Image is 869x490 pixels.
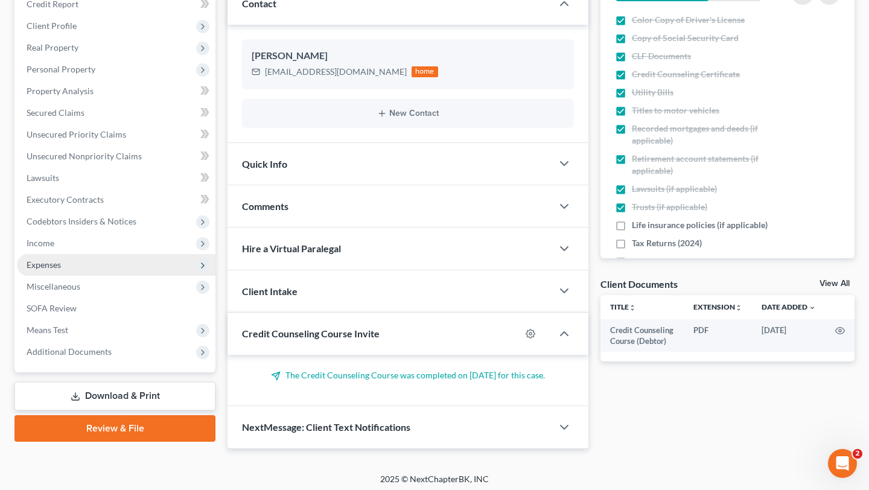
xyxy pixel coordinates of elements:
[820,279,850,288] a: View All
[632,237,702,249] span: Tax Returns (2024)
[610,302,636,311] a: Titleunfold_more
[632,104,719,116] span: Titles to motor vehicles
[242,421,410,433] span: NextMessage: Client Text Notifications
[27,173,59,183] span: Lawsuits
[252,109,564,118] button: New Contact
[14,415,215,442] a: Review & File
[632,50,691,62] span: CLF Documents
[600,278,678,290] div: Client Documents
[242,200,288,212] span: Comments
[17,189,215,211] a: Executory Contracts
[632,219,768,231] span: Life insurance policies (if applicable)
[14,382,215,410] a: Download & Print
[27,151,142,161] span: Unsecured Nonpriority Claims
[17,102,215,124] a: Secured Claims
[27,86,94,96] span: Property Analysis
[693,302,742,311] a: Extensionunfold_more
[632,256,737,269] span: Income Documents ([DATE])
[27,325,68,335] span: Means Test
[632,68,740,80] span: Credit Counseling Certificate
[632,153,781,177] span: Retirement account statements (if applicable)
[629,304,636,311] i: unfold_more
[27,64,95,74] span: Personal Property
[242,285,298,297] span: Client Intake
[27,129,126,139] span: Unsecured Priority Claims
[809,304,816,311] i: expand_more
[27,21,77,31] span: Client Profile
[632,122,781,147] span: Recorded mortgages and deeds (if applicable)
[17,80,215,102] a: Property Analysis
[242,369,574,381] p: The Credit Counseling Course was completed on [DATE] for this case.
[17,167,215,189] a: Lawsuits
[242,243,341,254] span: Hire a Virtual Paralegal
[252,49,564,63] div: [PERSON_NAME]
[684,319,752,352] td: PDF
[632,86,673,98] span: Utility Bills
[17,297,215,319] a: SOFA Review
[853,449,862,459] span: 2
[752,319,826,352] td: [DATE]
[17,124,215,145] a: Unsecured Priority Claims
[17,145,215,167] a: Unsecured Nonpriority Claims
[632,14,745,26] span: Color Copy of Driver's License
[242,158,287,170] span: Quick Info
[735,304,742,311] i: unfold_more
[27,281,80,291] span: Miscellaneous
[828,449,857,478] iframe: Intercom live chat
[27,42,78,52] span: Real Property
[265,66,407,78] div: [EMAIL_ADDRESS][DOMAIN_NAME]
[27,216,136,226] span: Codebtors Insiders & Notices
[27,346,112,357] span: Additional Documents
[27,259,61,270] span: Expenses
[412,66,438,77] div: home
[27,194,104,205] span: Executory Contracts
[27,107,84,118] span: Secured Claims
[632,183,717,195] span: Lawsuits (if applicable)
[27,238,54,248] span: Income
[632,201,707,213] span: Trusts (if applicable)
[632,32,739,44] span: Copy of Social Security Card
[242,328,380,339] span: Credit Counseling Course Invite
[600,319,684,352] td: Credit Counseling Course (Debtor)
[27,303,77,313] span: SOFA Review
[762,302,816,311] a: Date Added expand_more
